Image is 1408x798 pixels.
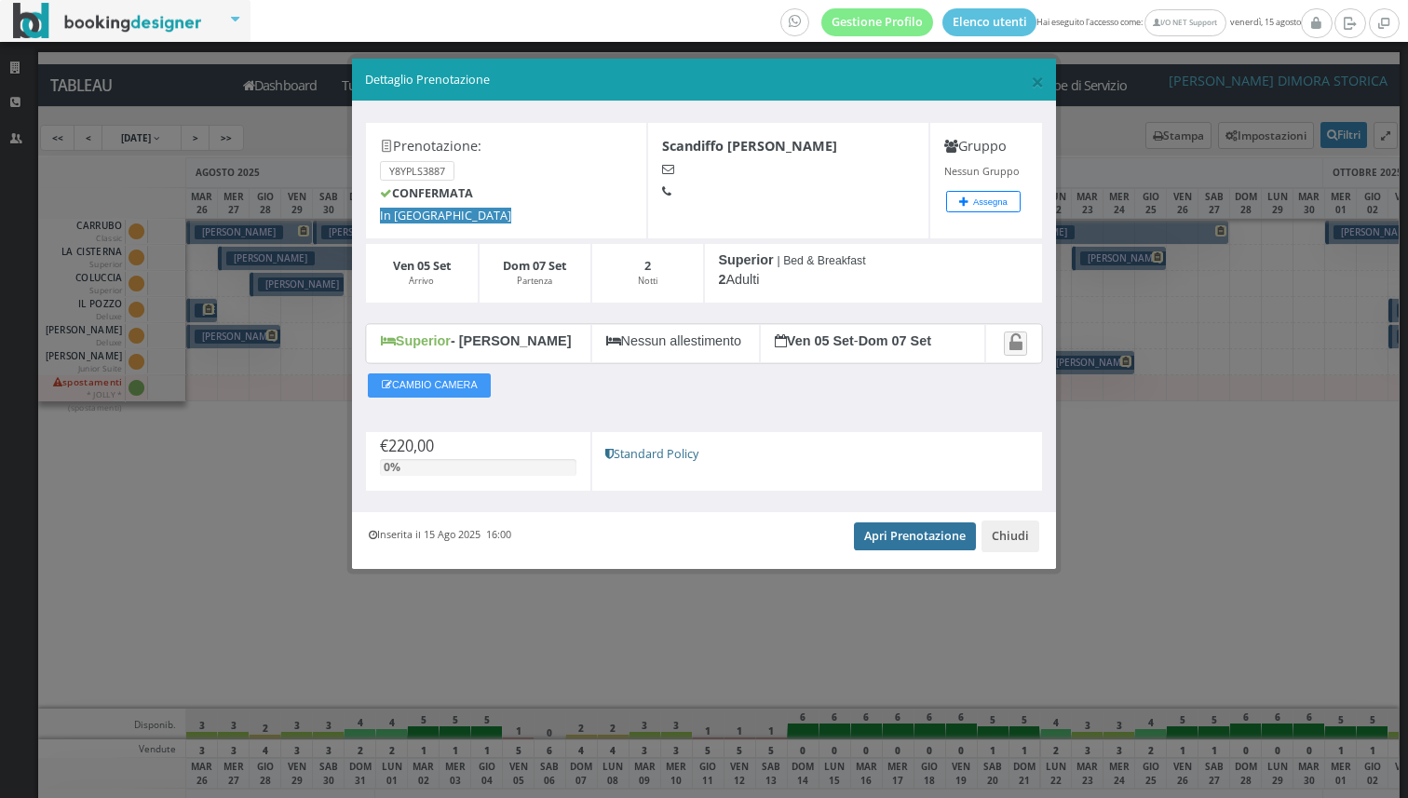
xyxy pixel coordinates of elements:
[605,447,1028,461] h5: Standard Policy
[1031,70,1044,93] button: Close
[1144,9,1225,36] a: I/O NET Support
[365,72,1044,88] h5: Dettaglio Prenotazione
[368,373,491,398] button: CAMBIO CAMERA
[451,333,572,348] b: - [PERSON_NAME]
[638,275,657,287] small: Notti
[409,275,434,287] small: Arrivo
[821,8,933,36] a: Gestione Profilo
[591,324,760,363] div: Nessun allestimento
[380,185,473,201] b: CONFERMATA
[380,459,405,476] div: 0% pagato
[644,258,651,274] b: 2
[380,436,434,456] span: €
[388,436,434,456] span: 220,00
[859,333,931,348] b: Dom 07 Set
[704,243,1043,304] div: Adulti
[380,138,633,154] h4: Prenotazione:
[854,522,976,550] a: Apri Prenotazione
[1004,331,1027,355] a: Attiva il blocco spostamento
[380,161,454,181] small: Y8YPLS3887
[503,258,566,274] b: Dom 07 Set
[718,272,725,287] b: 2
[778,254,866,267] small: | Bed & Breakfast
[942,8,1037,36] a: Elenco utenti
[944,164,1019,178] small: Nessun Gruppo
[380,208,511,223] span: In [GEOGRAPHIC_DATA]
[1031,65,1044,97] span: ×
[718,252,773,267] b: Superior
[517,275,552,287] small: Partenza
[369,529,511,541] h6: Inserita il 15 Ago 2025 16:00
[381,333,451,348] b: Superior
[982,521,1039,552] button: Chiudi
[13,3,202,39] img: BookingDesigner.com
[944,138,1028,154] h4: Gruppo
[780,8,1301,36] span: Hai eseguito l'accesso come: venerdì, 15 agosto
[946,191,1021,212] button: Assegna
[662,137,837,155] b: Scandiffo [PERSON_NAME]
[393,258,451,274] b: Ven 05 Set
[775,333,854,348] b: Ven 05 Set
[760,324,985,363] div: -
